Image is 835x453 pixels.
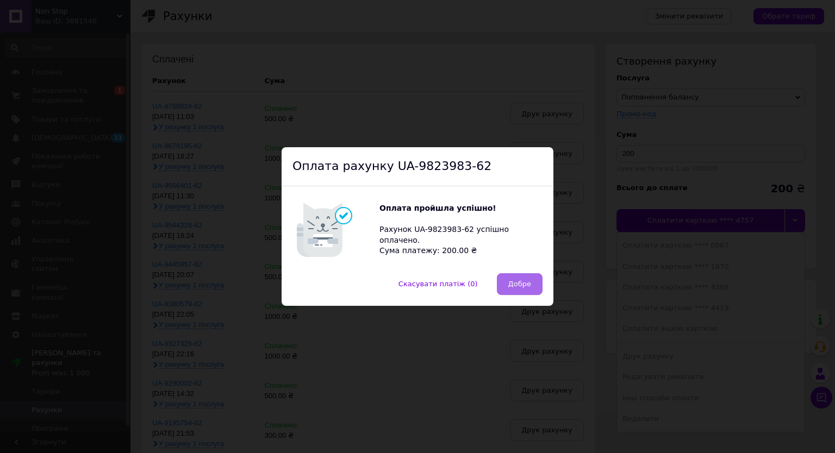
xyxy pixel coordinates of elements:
[497,273,543,295] button: Добре
[282,147,553,186] div: Оплата рахунку UA-9823983-62
[292,197,379,262] img: Котик говорить Оплата пройшла успішно!
[398,280,478,288] span: Скасувати платіж (0)
[387,273,489,295] button: Скасувати платіж (0)
[379,204,496,212] b: Оплата пройшла успішно!
[508,280,531,288] span: Добре
[379,203,543,256] div: Рахунок UA-9823983-62 успішно оплачено. Сума платежу: 200.00 ₴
